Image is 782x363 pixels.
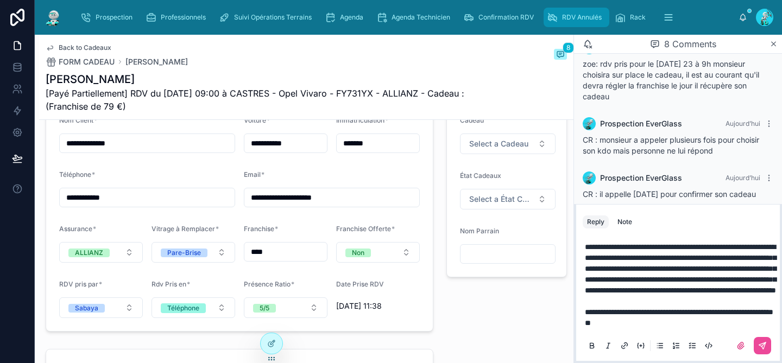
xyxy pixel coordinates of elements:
[75,249,103,257] div: ALLIANZ
[77,8,140,27] a: Prospection
[152,280,186,288] span: Rdv Pris en
[152,225,215,233] span: Vitrage à Remplacer
[583,189,756,199] span: CR : il appelle [DATE] pour confirmer son cadeau
[59,242,143,263] button: Select Button
[392,13,450,22] span: Agenda Technicien
[583,59,759,101] span: zoe: rdv pris pour le [DATE] 23 à 9h monsieur choisira sur place le cadeau, il est au courant qu'...
[167,303,199,313] div: Téléphone
[336,280,384,288] span: Date Prise RDV
[469,138,528,149] span: Select a Cadeau
[460,227,499,235] span: Nom Parrain
[562,13,602,22] span: RDV Annulés
[59,280,98,288] span: RDV pris par
[544,8,609,27] a: RDV Annulés
[46,56,115,67] a: FORM CADEAU
[321,8,371,27] a: Agenda
[460,116,484,124] span: Cadeau
[583,215,609,228] button: Reply
[563,42,574,53] span: 8
[161,13,206,22] span: Professionnels
[460,8,541,27] a: Confirmation RDV
[75,304,98,313] div: Sabaya
[59,225,92,233] span: Assurance
[554,49,567,62] button: 8
[59,170,91,179] span: Téléphone
[46,87,485,113] span: [Payé Partiellement] RDV du [DATE] 09:00 à CASTRES - Opel Vivaro - FY731YX - ALLIANZ - Cadeau : (...
[142,8,213,27] a: Professionnels
[59,56,115,67] span: FORM CADEAU
[460,171,501,180] span: État Cadeaux
[216,8,319,27] a: Suivi Opérations Terrains
[583,135,759,155] span: CR : monsieur a appeler plusieurs fois pour choisir son kdo mais personne ne lui répond
[336,116,384,124] span: Immatriculation
[167,249,201,257] div: Pare-Brise
[617,218,632,226] div: Note
[340,13,363,22] span: Agenda
[152,242,235,263] button: Select Button
[600,118,682,129] span: Prospection EverGlass
[460,133,556,154] button: Select Button
[726,119,760,128] span: Aujourd’hui
[460,189,556,209] button: Select Button
[664,37,716,50] span: 8 Comments
[478,13,534,22] span: Confirmation RDV
[244,297,327,318] button: Select Button
[59,297,143,318] button: Select Button
[43,9,63,26] img: App logo
[260,304,269,313] div: 5/5
[244,280,291,288] span: Présence Ratio
[96,13,133,22] span: Prospection
[630,13,646,22] span: Rack
[469,194,533,205] span: Select a État Cadeaux
[336,301,420,311] span: [DATE] 11:38
[600,173,682,183] span: Prospection EverGlass
[244,225,274,233] span: Franchise
[59,43,111,52] span: Back to Cadeaux
[125,56,188,67] a: [PERSON_NAME]
[373,8,458,27] a: Agenda Technicien
[234,13,312,22] span: Suivi Opérations Terrains
[611,8,653,27] a: Rack
[244,116,266,124] span: Voiture
[352,249,364,257] div: Non
[726,174,760,182] span: Aujourd’hui
[152,297,235,318] button: Select Button
[72,5,739,29] div: scrollable content
[46,72,485,87] h1: [PERSON_NAME]
[46,43,111,52] a: Back to Cadeaux
[59,116,93,124] span: Nom Client
[613,215,636,228] button: Note
[336,242,420,263] button: Select Button
[336,225,391,233] span: Franchise Offerte
[244,170,261,179] span: Email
